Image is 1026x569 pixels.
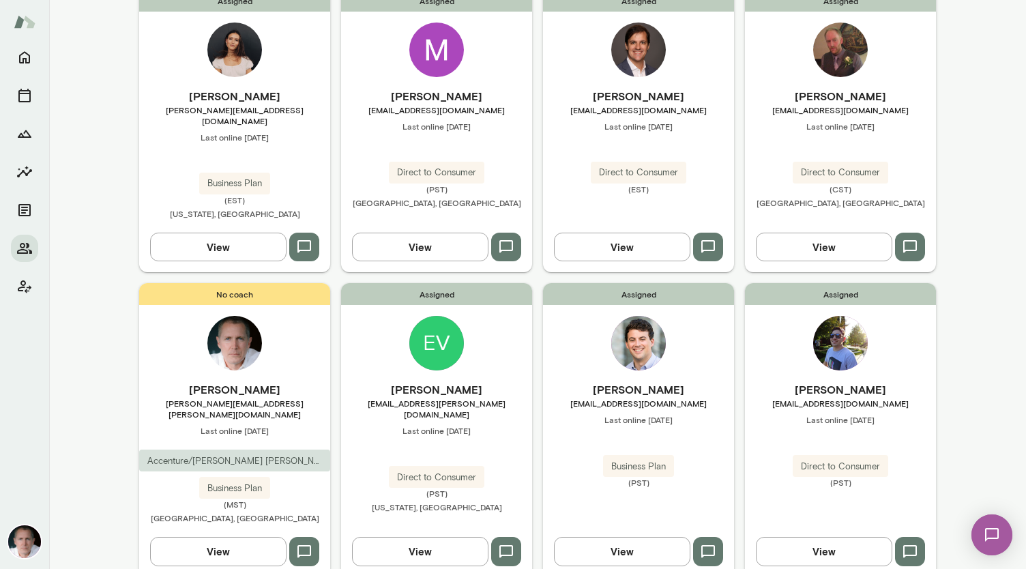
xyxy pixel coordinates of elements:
span: Direct to Consumer [389,166,484,179]
span: [EMAIL_ADDRESS][DOMAIN_NAME] [543,398,734,409]
span: Last online [DATE] [341,121,532,132]
span: (PST) [543,477,734,488]
span: Accenture/[PERSON_NAME] [PERSON_NAME]/Adobe/[PERSON_NAME]/Ticketmaster/Grindr/MedMen [139,454,330,468]
h6: [PERSON_NAME] [139,88,330,104]
span: [EMAIL_ADDRESS][DOMAIN_NAME] [745,104,936,115]
span: (PST) [341,488,532,499]
button: View [554,537,690,566]
span: [GEOGRAPHIC_DATA], [GEOGRAPHIC_DATA] [151,513,319,523]
img: Evan Roche [409,316,464,370]
span: Last online [DATE] [341,425,532,436]
h6: [PERSON_NAME] [139,381,330,398]
img: Mike Lane [8,525,41,558]
span: [EMAIL_ADDRESS][DOMAIN_NAME] [543,104,734,115]
span: Last online [DATE] [543,414,734,425]
h6: [PERSON_NAME] [543,381,734,398]
span: Direct to Consumer [591,166,686,179]
span: [EMAIL_ADDRESS][DOMAIN_NAME] [745,398,936,409]
img: Nico Rattazzi [813,316,868,370]
img: Jordan Stern [611,316,666,370]
button: View [150,537,287,566]
h6: [PERSON_NAME] [341,381,532,398]
h6: [PERSON_NAME] [745,381,936,398]
span: (PST) [341,184,532,194]
span: [GEOGRAPHIC_DATA], [GEOGRAPHIC_DATA] [353,198,521,207]
button: Home [11,44,38,71]
h6: [PERSON_NAME] [745,88,936,104]
span: (EST) [139,194,330,205]
span: Last online [DATE] [139,425,330,436]
span: No coach [139,283,330,305]
span: Last online [DATE] [139,132,330,143]
span: [EMAIL_ADDRESS][PERSON_NAME][DOMAIN_NAME] [341,398,532,420]
button: View [352,233,488,261]
span: Direct to Consumer [793,460,888,473]
img: Mike Lane [207,316,262,370]
span: Business Plan [199,482,270,495]
img: Brian Stanley [813,23,868,77]
h6: [PERSON_NAME] [341,88,532,104]
span: Assigned [543,283,734,305]
img: Emma Bates [207,23,262,77]
button: View [352,537,488,566]
button: Members [11,235,38,262]
h6: [PERSON_NAME] [543,88,734,104]
span: Business Plan [199,177,270,190]
span: Direct to Consumer [389,471,484,484]
button: View [150,233,287,261]
button: Growth Plan [11,120,38,147]
span: Last online [DATE] [543,121,734,132]
span: (MST) [139,499,330,510]
img: Michael Ulin [409,23,464,77]
span: [PERSON_NAME][EMAIL_ADDRESS][PERSON_NAME][DOMAIN_NAME] [139,398,330,420]
span: Assigned [745,283,936,305]
button: Documents [11,196,38,224]
span: Assigned [341,283,532,305]
span: [PERSON_NAME][EMAIL_ADDRESS][DOMAIN_NAME] [139,104,330,126]
span: Direct to Consumer [793,166,888,179]
span: (PST) [745,477,936,488]
span: (EST) [543,184,734,194]
img: Mento [14,9,35,35]
span: [GEOGRAPHIC_DATA], [GEOGRAPHIC_DATA] [757,198,925,207]
button: Client app [11,273,38,300]
button: Sessions [11,82,38,109]
button: View [756,537,892,566]
span: (CST) [745,184,936,194]
span: [EMAIL_ADDRESS][DOMAIN_NAME] [341,104,532,115]
button: Insights [11,158,38,186]
span: Last online [DATE] [745,414,936,425]
span: Business Plan [603,460,674,473]
span: [US_STATE], [GEOGRAPHIC_DATA] [372,502,502,512]
button: View [756,233,892,261]
span: Last online [DATE] [745,121,936,132]
img: Luciano M [611,23,666,77]
button: View [554,233,690,261]
span: [US_STATE], [GEOGRAPHIC_DATA] [170,209,300,218]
